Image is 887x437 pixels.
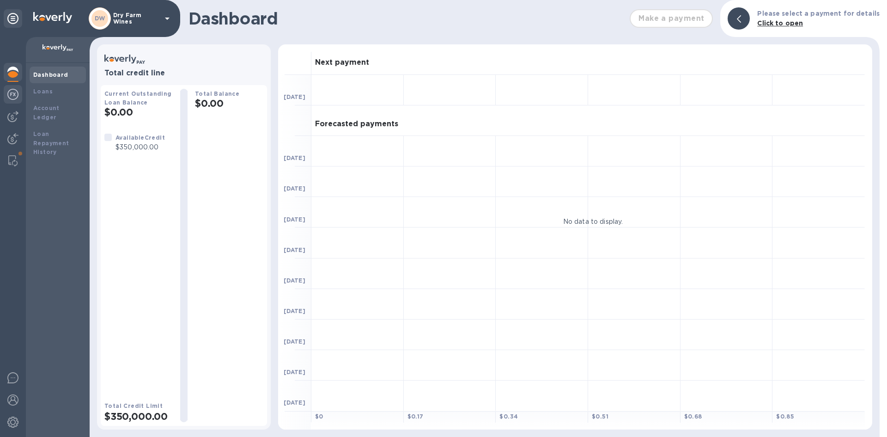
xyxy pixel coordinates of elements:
h2: $0.00 [104,106,173,118]
b: $ 0 [315,413,323,420]
b: Current Outstanding Loan Balance [104,90,172,106]
h3: Total credit line [104,69,263,78]
b: [DATE] [284,154,305,161]
b: [DATE] [284,308,305,314]
img: Foreign exchange [7,89,18,100]
b: [DATE] [284,185,305,192]
b: Available Credit [115,134,165,141]
p: Dry Farm Wines [113,12,159,25]
b: $ 0.85 [776,413,794,420]
b: $ 0.51 [592,413,608,420]
p: No data to display. [563,217,623,227]
b: [DATE] [284,277,305,284]
b: Total Balance [195,90,239,97]
b: [DATE] [284,93,305,100]
b: [DATE] [284,338,305,345]
b: Please select a payment for details [757,10,880,17]
b: $ 0.68 [684,413,702,420]
h2: $350,000.00 [104,411,173,422]
p: $350,000.00 [115,142,165,152]
b: [DATE] [284,216,305,223]
h3: Next payment [315,58,369,67]
img: Logo [33,12,72,23]
b: Total Credit Limit [104,402,163,409]
h1: Dashboard [188,9,625,28]
h2: $0.00 [195,98,263,109]
b: $ 0.34 [499,413,518,420]
b: [DATE] [284,399,305,406]
div: Unpin categories [4,9,22,28]
b: Account Ledger [33,105,60,121]
b: [DATE] [284,369,305,375]
b: Loans [33,88,53,95]
b: Click to open [757,19,803,27]
b: [DATE] [284,246,305,253]
b: DW [95,15,105,22]
b: $ 0.17 [407,413,424,420]
b: Loan Repayment History [33,130,69,156]
h3: Forecasted payments [315,120,398,129]
b: Dashboard [33,71,68,78]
